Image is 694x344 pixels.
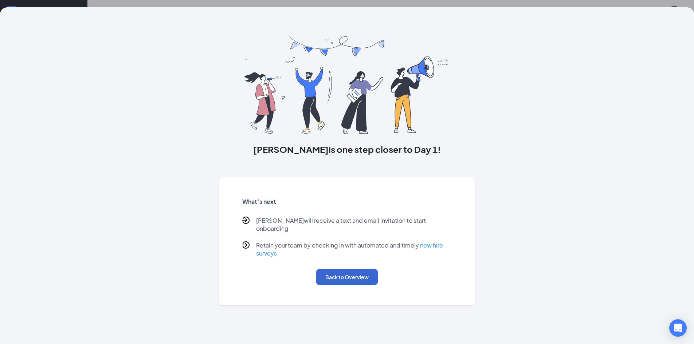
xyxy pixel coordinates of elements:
a: new hire surveys [256,241,443,257]
img: you are all set [244,36,450,134]
button: Back to Overview [316,269,378,285]
div: Open Intercom Messenger [669,319,687,337]
p: [PERSON_NAME] will receive a text and email invitation to start onboarding [256,217,452,233]
h3: [PERSON_NAME] is one step closer to Day 1! [219,143,475,155]
p: Retain your team by checking in with automated and timely [256,241,452,257]
h5: What’s next [242,198,452,206]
